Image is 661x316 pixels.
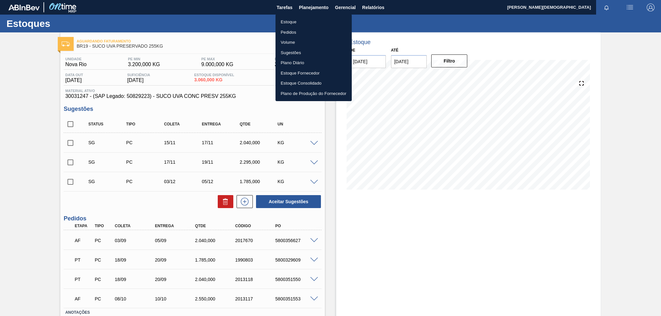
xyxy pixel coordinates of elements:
a: Plano de Produção do Fornecedor [275,88,352,99]
a: Volume [275,37,352,48]
a: Plano Diário [275,58,352,68]
a: Pedidos [275,27,352,38]
a: Estoque Consolidado [275,78,352,88]
a: Sugestões [275,48,352,58]
a: Estoque Fornecedor [275,68,352,78]
a: Estoque [275,17,352,27]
